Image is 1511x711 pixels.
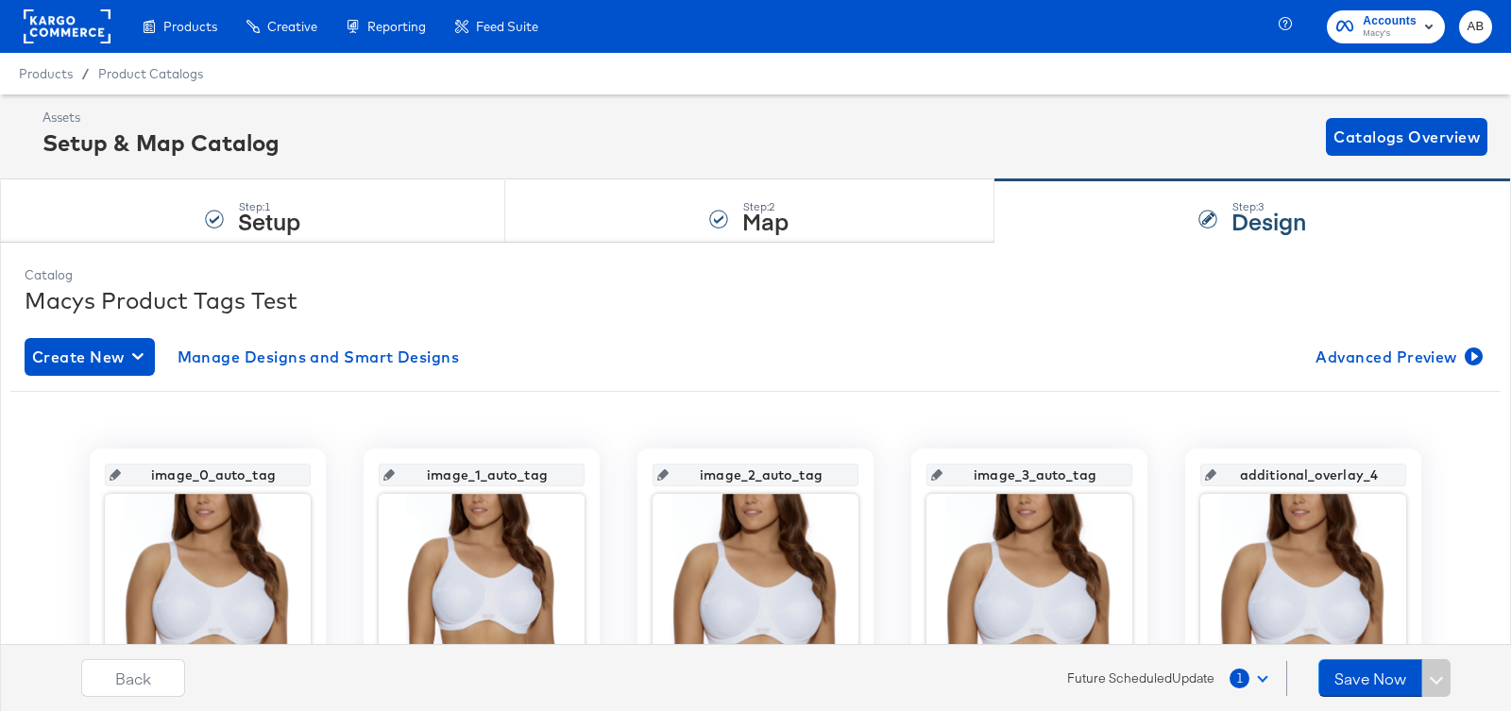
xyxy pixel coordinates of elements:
[742,200,789,213] div: Step: 2
[476,19,538,34] span: Feed Suite
[19,66,73,81] span: Products
[1467,16,1485,38] span: AB
[1316,344,1479,370] span: Advanced Preview
[25,338,155,376] button: Create New
[1326,118,1487,156] button: Catalogs Overview
[98,66,203,81] a: Product Catalogs
[238,200,300,213] div: Step: 1
[267,19,317,34] span: Creative
[42,109,280,127] div: Assets
[1363,11,1417,31] span: Accounts
[25,266,1486,284] div: Catalog
[73,66,98,81] span: /
[367,19,426,34] span: Reporting
[1308,338,1486,376] button: Advanced Preview
[1327,10,1445,43] button: AccountsMacy's
[1230,669,1249,688] span: 1
[163,19,217,34] span: Products
[1459,10,1492,43] button: AB
[1318,659,1422,697] button: Save Now
[32,344,147,370] span: Create New
[238,205,300,236] strong: Setup
[81,659,185,697] button: Back
[742,205,789,236] strong: Map
[178,344,460,370] span: Manage Designs and Smart Designs
[1067,669,1214,687] span: Future Scheduled Update
[1231,205,1306,236] strong: Design
[1363,26,1417,42] span: Macy's
[25,284,1486,316] div: Macys Product Tags Test
[1333,124,1480,150] span: Catalogs Overview
[42,127,280,159] div: Setup & Map Catalog
[1229,661,1277,695] button: 1
[1231,200,1306,213] div: Step: 3
[170,338,467,376] button: Manage Designs and Smart Designs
